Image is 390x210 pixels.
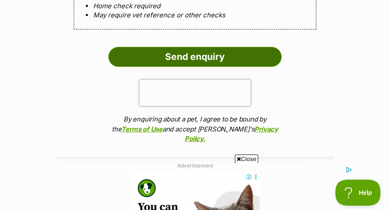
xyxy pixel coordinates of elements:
[93,2,297,10] li: Home check required
[108,47,282,67] input: Send enquiry
[235,154,258,163] span: Close
[140,80,250,106] iframe: reCAPTCHA
[108,115,282,144] p: By enquiring about a pet, I agree to be bound by the and accept [PERSON_NAME]'s
[93,11,297,19] li: May require vet reference or other checks
[335,180,381,206] iframe: Help Scout Beacon - Open
[37,167,353,206] iframe: Advertisement
[185,125,278,143] a: Privacy Policy.
[121,125,162,133] a: Terms of Use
